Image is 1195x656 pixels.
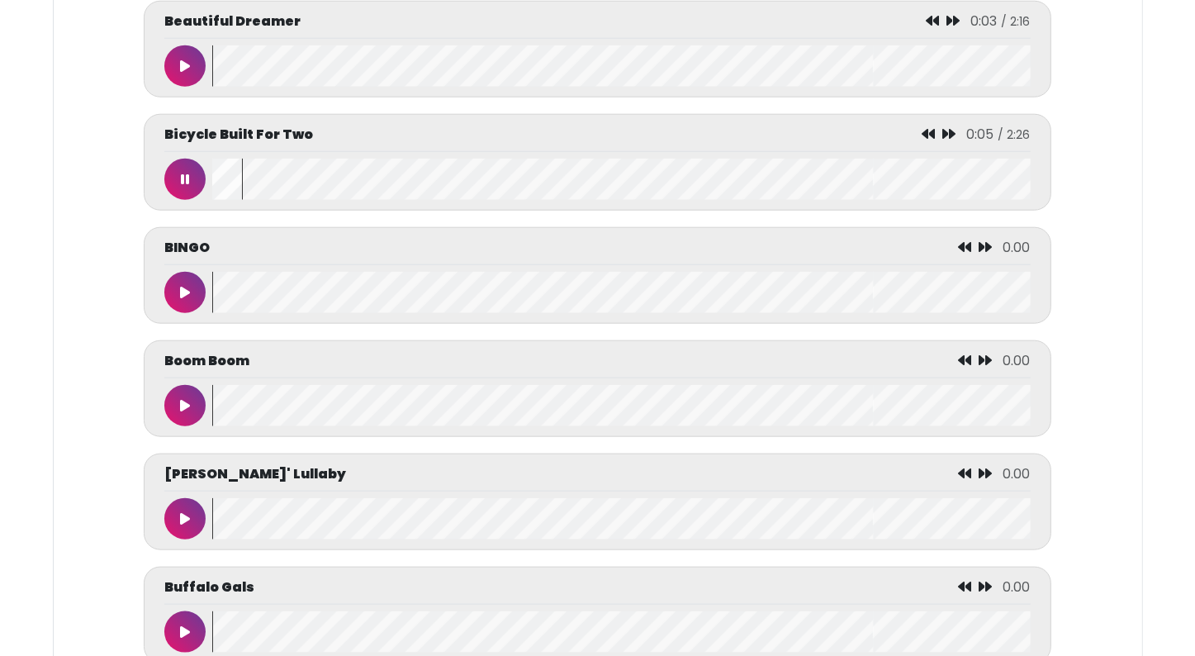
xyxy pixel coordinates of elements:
span: 0.00 [1003,238,1031,257]
span: 0:05 [967,125,994,144]
p: [PERSON_NAME]' Lullaby [164,464,346,484]
p: Buffalo Gals [164,578,254,597]
p: Beautiful Dreamer [164,12,301,31]
span: 0.00 [1003,578,1031,597]
span: / 2:26 [998,126,1031,143]
span: 0:03 [971,12,998,31]
span: 0.00 [1003,464,1031,483]
p: BINGO [164,238,210,258]
p: Boom Boom [164,351,249,371]
span: 0.00 [1003,351,1031,370]
span: / 2:16 [1002,13,1031,30]
p: Bicycle Built For Two [164,125,313,145]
